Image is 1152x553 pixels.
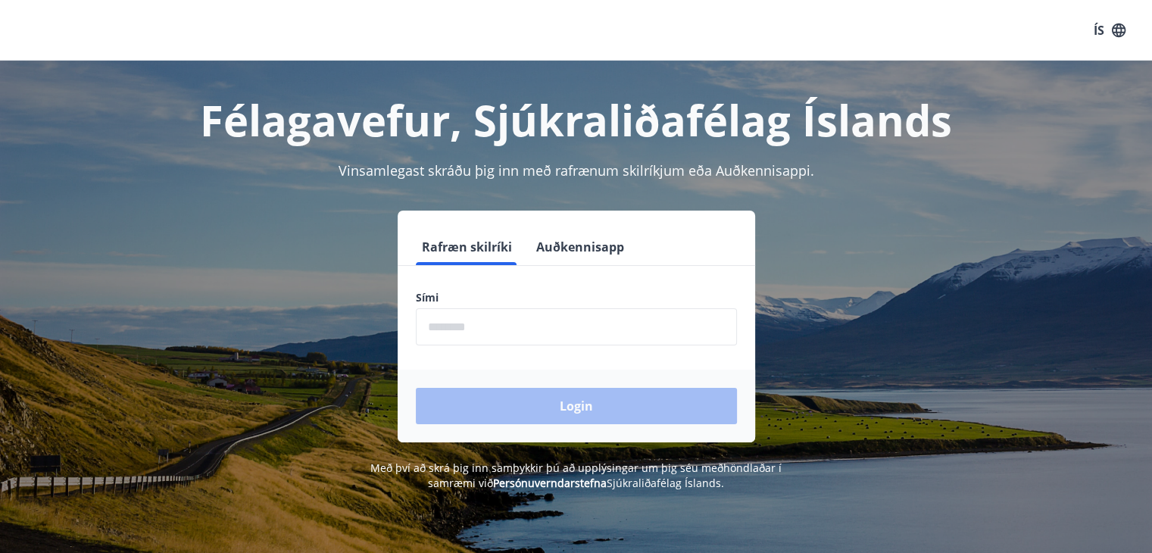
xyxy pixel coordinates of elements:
[416,229,518,265] button: Rafræn skilríki
[493,476,607,490] a: Persónuverndarstefna
[370,461,782,490] span: Með því að skrá þig inn samþykkir þú að upplýsingar um þig séu meðhöndlaðar í samræmi við Sjúkral...
[1085,17,1134,44] button: ÍS
[530,229,630,265] button: Auðkennisapp
[416,290,737,305] label: Sími
[339,161,814,180] span: Vinsamlegast skráðu þig inn með rafrænum skilríkjum eða Auðkennisappi.
[49,91,1104,148] h1: Félagavefur, Sjúkraliðafélag Íslands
